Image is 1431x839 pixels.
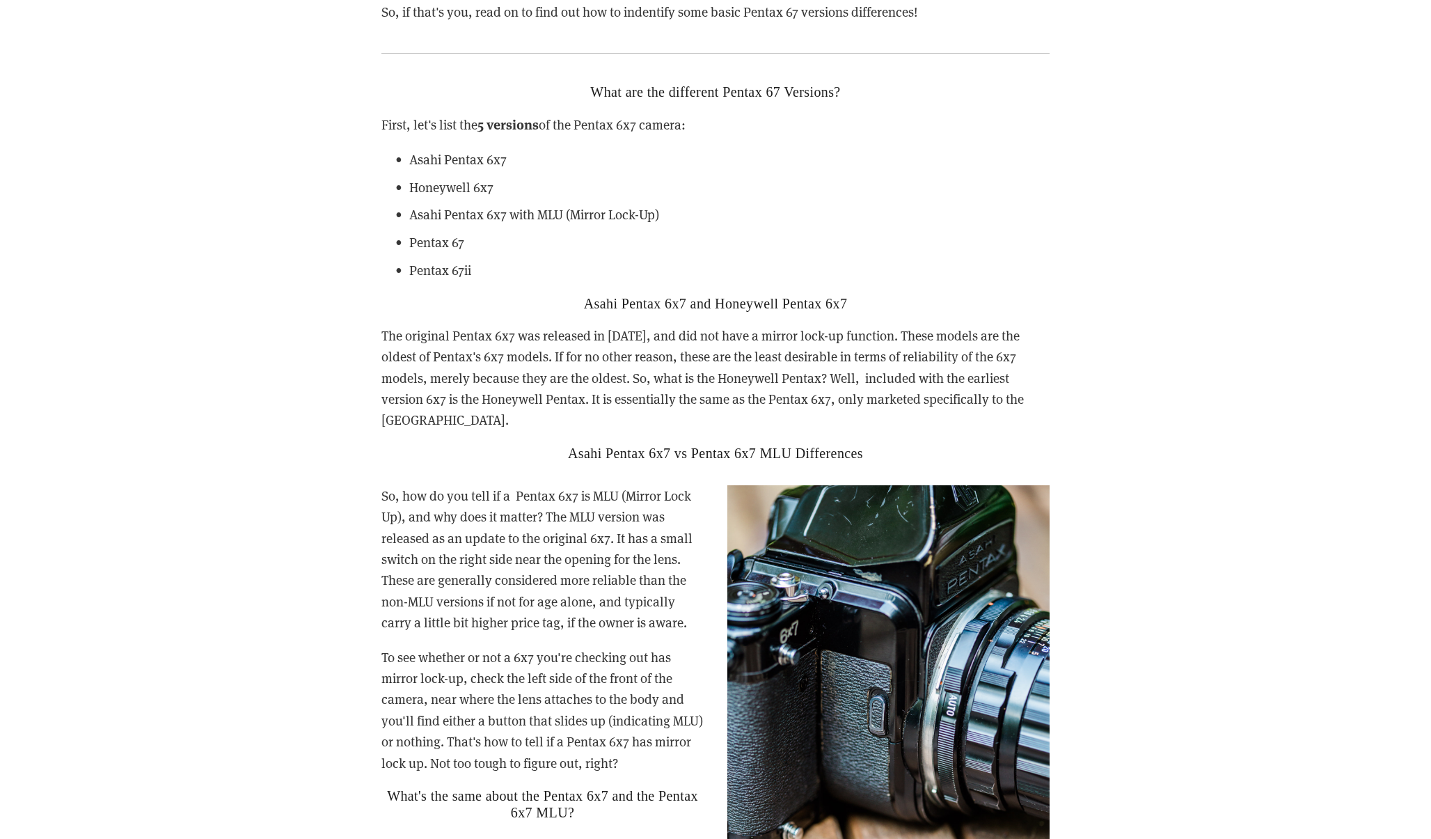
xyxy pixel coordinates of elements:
p: Pentax 67 [409,232,1050,253]
h2: Asahi Pentax 6x7 vs Pentax 6x7 MLU Differences [381,445,1050,462]
p: To see whether or not a 6x7 you're checking out has mirror lock-up, check the left side of the fr... [381,647,1050,774]
h2: What's the same about the Pentax 6x7 and the Pentax 6x7 MLU? [381,787,1050,821]
h2: Asahi Pentax 6x7 and Honeywell Pentax 6x7 [381,295,1050,312]
p: Pentax 67ii [409,260,1050,281]
strong: 5 versions [477,114,539,133]
p: So, how do you tell if a Pentax 6x7 is MLU (Mirror Lock Up), and why does it matter? The MLU vers... [381,485,1050,634]
h2: What are the different Pentax 67 Versions? [381,84,1050,100]
p: The original Pentax 6x7 was released in [DATE], and did not have a mirror lock-up function. These... [381,325,1050,431]
p: Honeywell 6x7 [409,177,1050,198]
p: Asahi Pentax 6x7 with MLU (Mirror Lock-Up) [409,204,1050,225]
p: First, let's list the of the Pentax 6x7 camera: [381,113,1050,135]
p: Asahi Pentax 6x7 [409,149,1050,170]
p: So, if that's you, read on to find out how to indentify some basic Pentax 67 versions differences! [381,1,1050,22]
